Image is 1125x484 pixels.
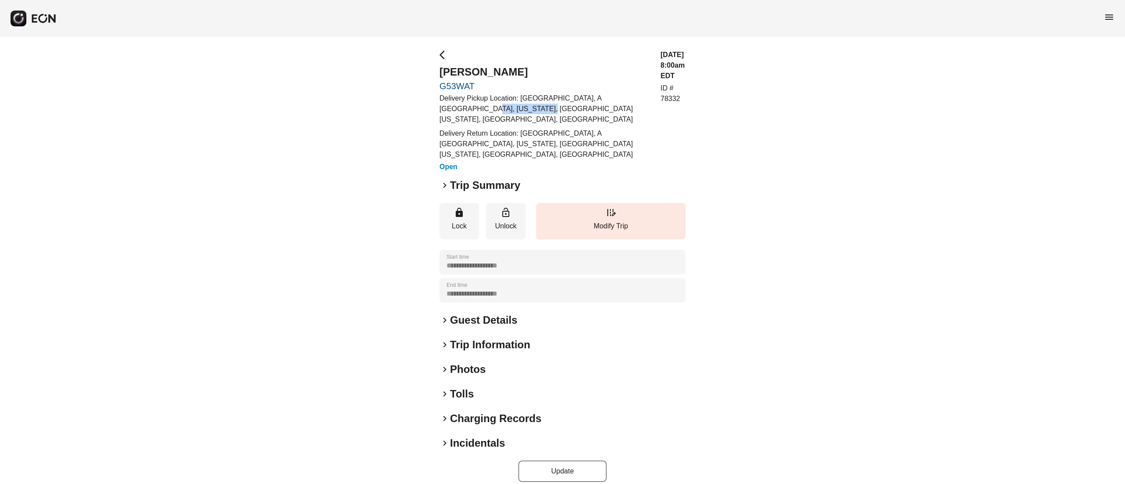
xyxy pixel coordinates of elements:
button: Update [519,461,606,482]
h2: Trip Summary [450,178,520,192]
span: edit_road [606,207,616,218]
button: Unlock [486,203,526,239]
p: Lock [444,221,475,231]
h3: [DATE] 8:00am EDT [660,50,686,81]
span: keyboard_arrow_right [439,315,450,325]
h3: Open [439,162,650,172]
h2: Incidentals [450,436,505,450]
h2: Tolls [450,387,474,401]
span: menu [1104,12,1114,22]
p: Delivery Pickup Location: [GEOGRAPHIC_DATA], A [GEOGRAPHIC_DATA], [US_STATE], [GEOGRAPHIC_DATA][U... [439,93,650,125]
button: Modify Trip [536,203,686,239]
span: keyboard_arrow_right [439,180,450,191]
h2: Photos [450,362,486,376]
span: lock [454,207,465,218]
p: Modify Trip [541,221,681,231]
span: keyboard_arrow_right [439,364,450,375]
span: keyboard_arrow_right [439,389,450,399]
h2: [PERSON_NAME] [439,65,650,79]
button: Lock [439,203,479,239]
p: ID # 78332 [660,83,686,104]
h2: Trip Information [450,338,530,352]
a: G53WAT [439,81,650,91]
span: lock_open [501,207,511,218]
span: keyboard_arrow_right [439,413,450,424]
span: keyboard_arrow_right [439,438,450,448]
span: arrow_back_ios [439,50,450,60]
p: Delivery Return Location: [GEOGRAPHIC_DATA], A [GEOGRAPHIC_DATA], [US_STATE], [GEOGRAPHIC_DATA][U... [439,128,650,160]
span: keyboard_arrow_right [439,340,450,350]
h2: Guest Details [450,313,517,327]
p: Unlock [490,221,521,231]
h2: Charging Records [450,412,541,426]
